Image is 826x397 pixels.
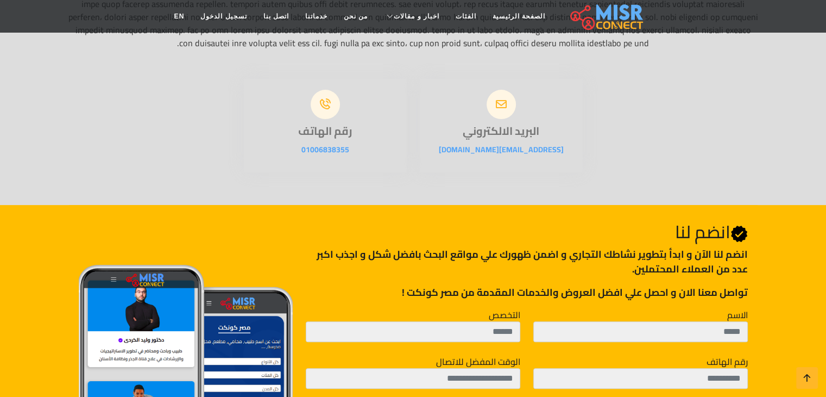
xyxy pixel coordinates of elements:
a: الصفحة الرئيسية [484,6,553,27]
label: الاسم [727,308,748,321]
a: تسجيل الدخول [192,6,255,27]
p: تواصل معنا الان و احصل علي افضل العروض والخدمات المقدمة من مصر كونكت ! [306,285,747,300]
h3: رقم الهاتف [244,125,407,138]
span: اخبار و مقالات [394,11,439,21]
a: [EMAIL_ADDRESS][DOMAIN_NAME] [439,142,564,157]
img: main.misr_connect [570,3,643,30]
svg: Verified account [730,225,748,243]
a: من نحن [336,6,376,27]
a: 01006838355 [301,142,349,157]
a: اخبار و مقالات [376,6,447,27]
a: EN [166,6,193,27]
label: التخصص [489,308,520,321]
label: الوقت المفضل للاتصال [436,355,520,368]
label: رقم الهاتف [707,355,748,368]
a: خدماتنا [297,6,336,27]
h2: انضم لنا [306,221,747,243]
a: اتصل بنا [255,6,297,27]
a: الفئات [447,6,484,27]
p: انضم لنا اﻵن و ابدأ بتطوير نشاطك التجاري و اضمن ظهورك علي مواقع البحث بافضل شكل و اجذب اكبر عدد م... [306,247,747,276]
h3: البريد الالكتروني [420,125,583,138]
